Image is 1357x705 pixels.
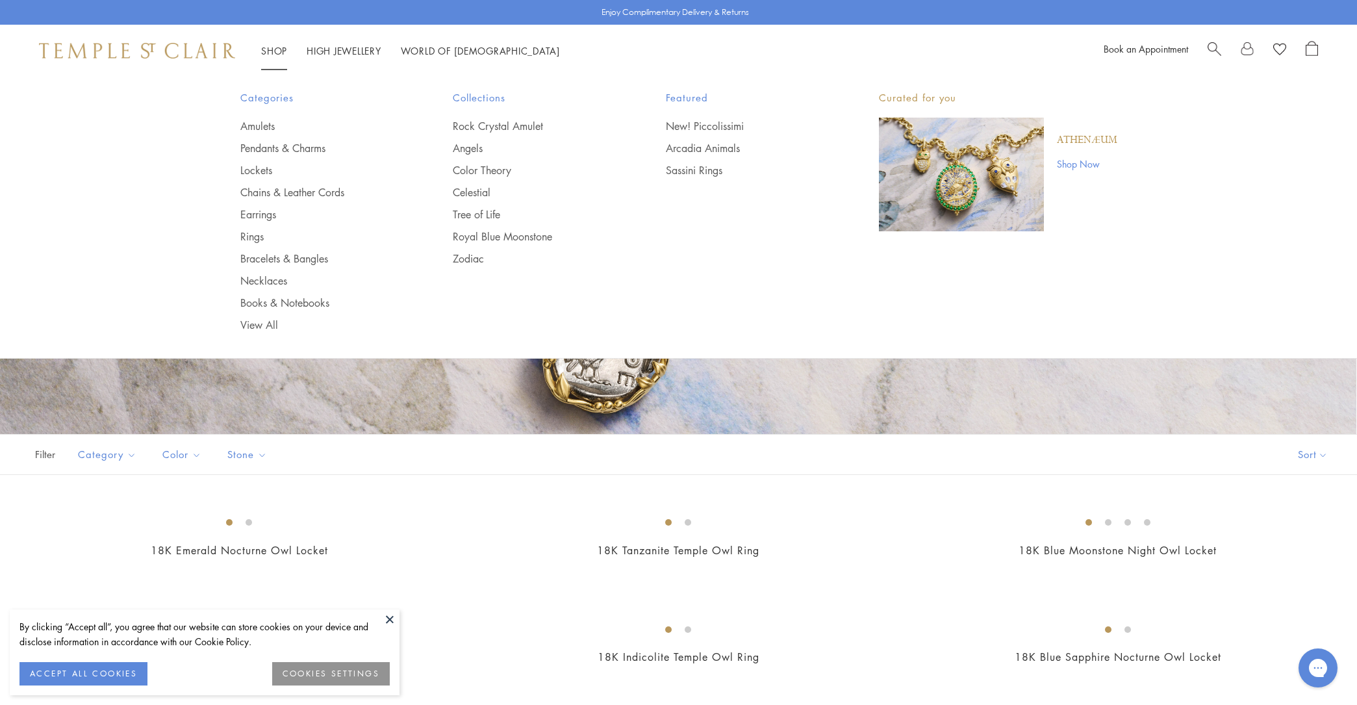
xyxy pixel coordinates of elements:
a: Celestial [453,185,614,199]
a: Search [1208,41,1221,60]
a: Chains & Leather Cords [240,185,401,199]
p: Enjoy Complimentary Delivery & Returns [602,6,749,19]
a: 18K Tanzanite Temple Owl Ring [597,543,759,558]
a: Tree of Life [453,207,614,222]
span: Color [156,446,211,463]
a: Bracelets & Bangles [240,251,401,266]
span: Stone [221,446,277,463]
a: Athenæum [1057,133,1117,147]
a: Royal Blue Moonstone [453,229,614,244]
div: By clicking “Accept all”, you agree that our website can store cookies on your device and disclos... [19,619,390,649]
button: COOKIES SETTINGS [272,662,390,686]
a: Open Shopping Bag [1306,41,1318,60]
iframe: Gorgias live chat messenger [1292,644,1344,692]
a: Shop Now [1057,157,1117,171]
a: Earrings [240,207,401,222]
a: View All [240,318,401,332]
a: Lockets [240,163,401,177]
a: High JewelleryHigh Jewellery [307,44,381,57]
span: Categories [240,90,401,106]
a: Color Theory [453,163,614,177]
a: Pendants & Charms [240,141,401,155]
button: Show sort by [1269,435,1357,474]
a: World of [DEMOGRAPHIC_DATA]World of [DEMOGRAPHIC_DATA] [401,44,560,57]
a: ShopShop [261,44,287,57]
a: 18K Emerald Nocturne Owl Locket [151,543,328,558]
p: Curated for you [879,90,1117,106]
img: Temple St. Clair [39,43,235,58]
a: Amulets [240,119,401,133]
a: Arcadia Animals [666,141,827,155]
a: Sassini Rings [666,163,827,177]
a: 18K Indicolite Temple Owl Ring [598,650,759,664]
a: Book an Appointment [1104,42,1188,55]
a: Rings [240,229,401,244]
button: Color [153,440,211,469]
a: Rock Crystal Amulet [453,119,614,133]
button: Category [68,440,146,469]
a: Zodiac [453,251,614,266]
nav: Main navigation [261,43,560,59]
a: New! Piccolissimi [666,119,827,133]
span: Collections [453,90,614,106]
button: Stone [218,440,277,469]
span: Featured [666,90,827,106]
a: Necklaces [240,274,401,288]
a: View Wishlist [1273,41,1286,60]
a: 18K Blue Sapphire Nocturne Owl Locket [1015,650,1221,664]
a: 18K Blue Moonstone Night Owl Locket [1019,543,1217,558]
a: Books & Notebooks [240,296,401,310]
span: Category [71,446,146,463]
a: Angels [453,141,614,155]
button: ACCEPT ALL COOKIES [19,662,147,686]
